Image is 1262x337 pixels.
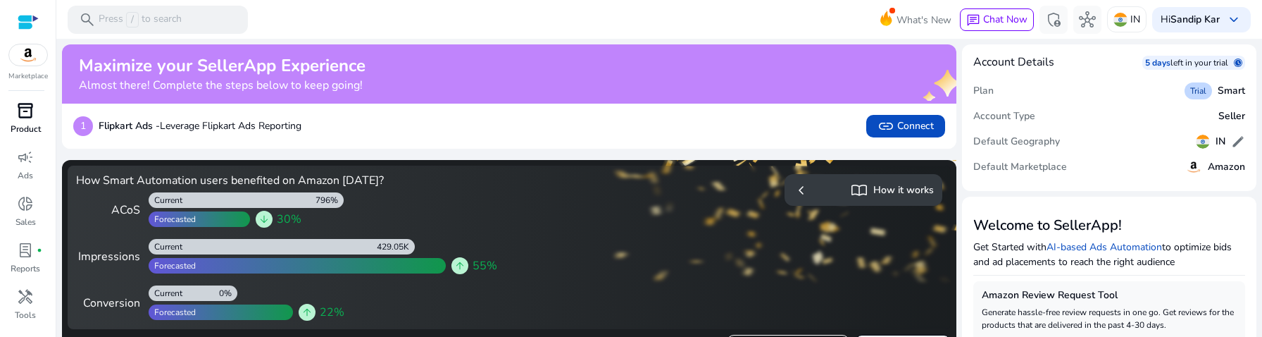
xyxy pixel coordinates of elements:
[1045,11,1062,28] span: admin_panel_settings
[973,240,1245,269] p: Get Started with to optimize bids and ad placements to reach the right audience
[8,71,48,82] p: Marketplace
[315,195,344,206] div: 796%
[973,56,1054,69] h4: Account Details
[1234,59,1242,67] span: schedule
[79,56,366,76] h2: Maximize your SellerApp Experience
[973,111,1035,123] h5: Account Type
[1208,161,1245,173] h5: Amazon
[1225,11,1242,28] span: keyboard_arrow_down
[320,304,344,321] span: 22%
[15,216,36,228] p: Sales
[1073,6,1101,34] button: hub
[76,202,140,219] div: ACoS
[1079,11,1096,28] span: hub
[1161,15,1220,25] p: Hi
[1185,159,1202,176] img: amazon.svg
[73,116,93,136] p: 1
[149,288,182,299] div: Current
[99,118,301,133] p: Leverage Flipkart Ads Reporting
[1113,13,1127,27] img: in.svg
[1218,85,1245,97] h5: Smart
[11,262,40,275] p: Reports
[149,260,196,271] div: Forecasted
[149,241,182,252] div: Current
[1047,240,1162,254] a: AI-based Ads Automation
[17,288,34,305] span: handyman
[149,195,182,206] div: Current
[1039,6,1068,34] button: admin_panel_settings
[960,8,1034,31] button: chatChat Now
[17,149,34,166] span: campaign
[1190,85,1206,97] span: Trial
[873,185,934,197] h5: How it works
[1170,57,1234,68] p: left in your trial
[79,11,96,28] span: search
[793,182,810,199] span: chevron_left
[454,260,466,271] span: arrow_upward
[76,295,140,312] div: Conversion
[377,241,415,252] div: 429.05K
[1196,135,1210,149] img: in.svg
[99,119,160,133] b: Flipkart Ads -
[866,115,945,137] button: linkConnect
[258,214,270,225] span: arrow_downward
[79,79,366,92] h4: Almost there! Complete the steps below to keep going!
[17,195,34,212] span: donut_small
[149,214,196,225] div: Forecasted
[983,13,1027,26] span: Chat Now
[37,247,42,253] span: fiber_manual_record
[973,217,1245,234] h3: Welcome to SellerApp!
[17,242,34,259] span: lab_profile
[851,182,868,199] span: import_contacts
[76,174,504,188] h4: How Smart Automation users benefited on Amazon [DATE]?
[1130,7,1140,32] p: IN
[973,161,1067,173] h5: Default Marketplace
[11,123,41,135] p: Product
[473,257,497,274] span: 55%
[877,118,894,135] span: link
[1218,111,1245,123] h5: Seller
[973,85,994,97] h5: Plan
[1231,135,1245,149] span: edit
[219,288,237,299] div: 0%
[126,12,139,27] span: /
[301,307,313,318] span: arrow_upward
[1170,13,1220,26] b: Sandip Kar
[17,102,34,119] span: inventory_2
[277,211,301,228] span: 30%
[76,248,140,265] div: Impressions
[1216,136,1225,148] h5: IN
[1145,57,1170,68] p: 5 days
[99,12,182,27] p: Press to search
[18,169,33,182] p: Ads
[973,136,1060,148] h5: Default Geography
[896,8,951,32] span: What's New
[966,13,980,27] span: chat
[982,306,1237,331] p: Generate hassle-free review requests in one go. Get reviews for the products that are delivered i...
[982,290,1237,302] h5: Amazon Review Request Tool
[149,307,196,318] div: Forecasted
[9,44,47,66] img: amazon.svg
[877,118,934,135] span: Connect
[15,309,36,321] p: Tools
